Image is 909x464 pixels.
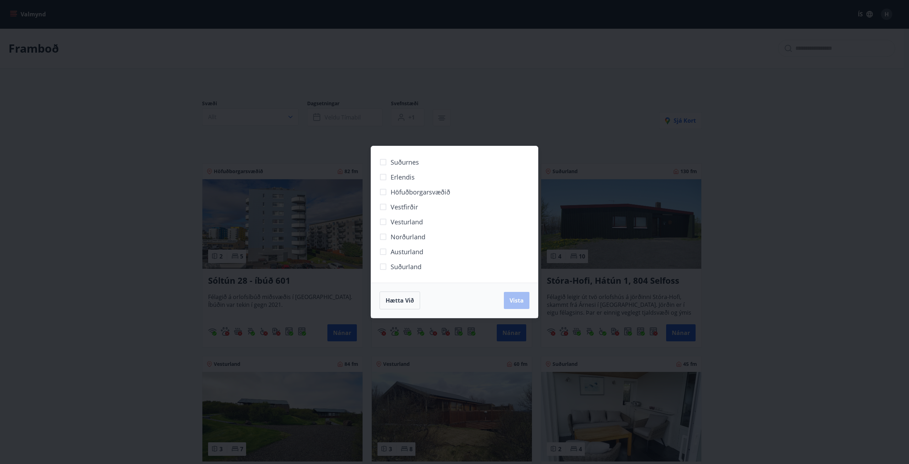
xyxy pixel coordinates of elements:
span: Norðurland [391,232,425,241]
span: Vestfirðir [391,202,418,212]
span: Suðurland [391,262,421,271]
button: Hætta við [380,292,420,309]
span: Höfuðborgarsvæðið [391,187,450,197]
span: Suðurnes [391,158,419,167]
span: Austurland [391,247,423,256]
span: Vesturland [391,217,423,226]
span: Hætta við [386,297,414,304]
span: Erlendis [391,172,415,182]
